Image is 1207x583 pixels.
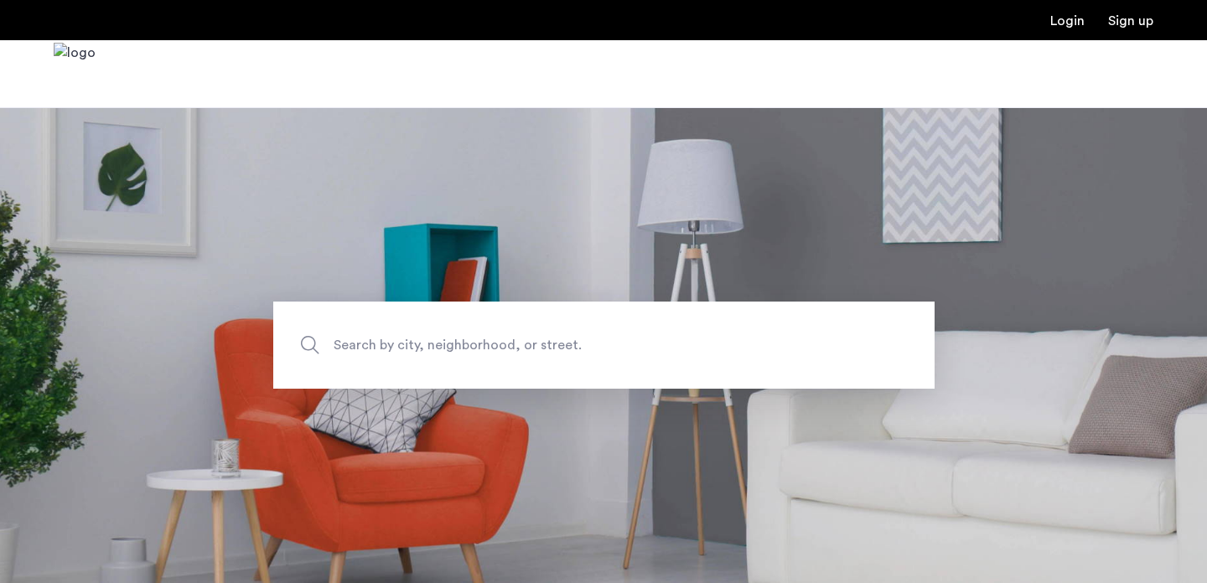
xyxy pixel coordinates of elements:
[273,302,935,389] input: Apartment Search
[1050,14,1085,28] a: Login
[1108,14,1153,28] a: Registration
[54,43,96,106] a: Cazamio Logo
[334,334,796,357] span: Search by city, neighborhood, or street.
[54,43,96,106] img: logo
